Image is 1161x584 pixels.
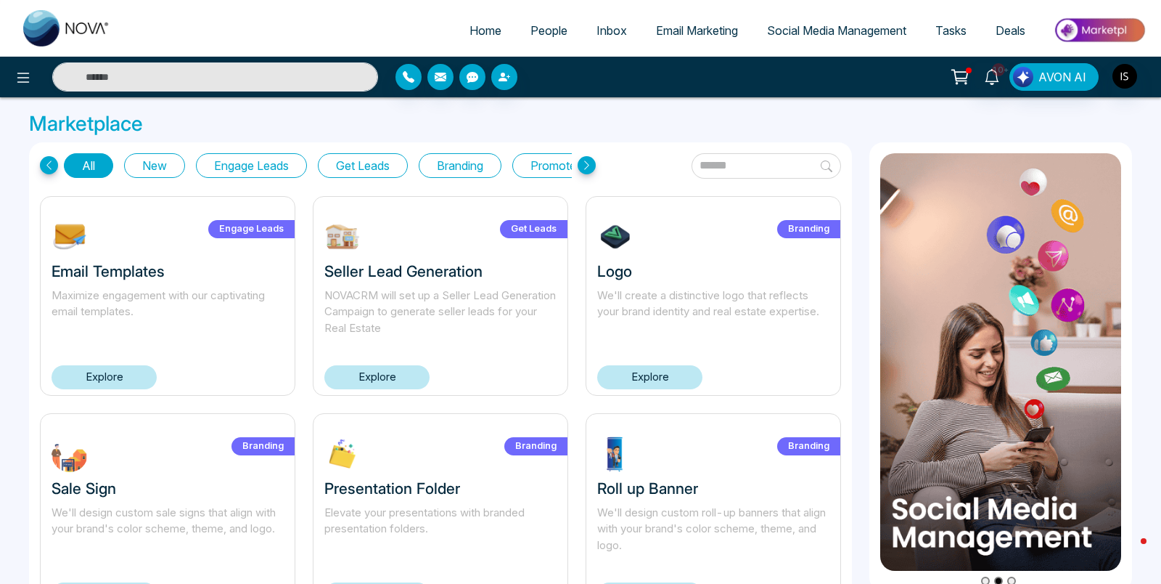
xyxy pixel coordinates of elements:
button: Branding [419,153,501,178]
p: We'll design custom sale signs that align with your brand's color scheme, theme, and logo. [52,505,284,554]
iframe: Intercom live chat [1112,535,1146,569]
h3: Sale Sign [52,479,284,498]
span: Home [469,23,501,38]
p: Elevate your presentations with branded presentation folders. [324,505,557,554]
h3: Roll up Banner [597,479,829,498]
label: Branding [504,437,567,455]
a: People [516,17,582,44]
img: FWbuT1732304245.jpg [52,436,88,472]
label: Engage Leads [208,220,295,238]
span: Deals [996,23,1025,38]
span: Social Media Management [767,23,906,38]
img: Lead Flow [1013,67,1033,87]
label: Branding [231,437,295,455]
p: We'll design custom roll-up banners that align with your brand's color scheme, theme, and logo. [597,505,829,554]
label: Get Leads [500,220,567,238]
img: item2.png [880,153,1121,571]
a: Tasks [921,17,981,44]
a: Email Marketing [641,17,752,44]
img: NOmgJ1742393483.jpg [52,219,88,255]
p: We'll create a distinctive logo that reflects your brand identity and real estate expertise. [597,288,829,337]
button: New [124,153,185,178]
p: Maximize engagement with our captivating email templates. [52,288,284,337]
label: Branding [777,220,840,238]
a: Home [455,17,516,44]
a: Inbox [582,17,641,44]
a: Explore [324,365,430,389]
img: ptdrg1732303548.jpg [597,436,633,472]
p: NOVACRM will set up a Seller Lead Generation Campaign to generate seller leads for your Real Estate [324,288,557,337]
img: Nova CRM Logo [23,10,110,46]
span: People [530,23,567,38]
h3: Marketplace [29,112,1132,137]
h3: Logo [597,262,829,280]
h3: Seller Lead Generation [324,262,557,280]
a: Social Media Management [752,17,921,44]
a: Explore [52,365,157,389]
span: Email Marketing [656,23,738,38]
span: 10+ [992,63,1005,76]
label: Branding [777,437,840,455]
img: XLP2c1732303713.jpg [324,436,361,472]
img: User Avatar [1112,64,1137,89]
span: Tasks [935,23,967,38]
span: Inbox [596,23,627,38]
a: Deals [981,17,1040,44]
button: Engage Leads [196,153,307,178]
img: 7tHiu1732304639.jpg [597,219,633,255]
button: All [64,153,113,178]
img: Market-place.gif [1047,14,1152,46]
img: W9EOY1739212645.jpg [324,219,361,255]
a: Explore [597,365,702,389]
span: AVON AI [1038,68,1086,86]
button: Promote Listings [512,153,636,178]
h3: Presentation Folder [324,479,557,498]
button: AVON AI [1009,63,1099,91]
button: Get Leads [318,153,408,178]
a: 10+ [975,63,1009,89]
h3: Email Templates [52,262,284,280]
